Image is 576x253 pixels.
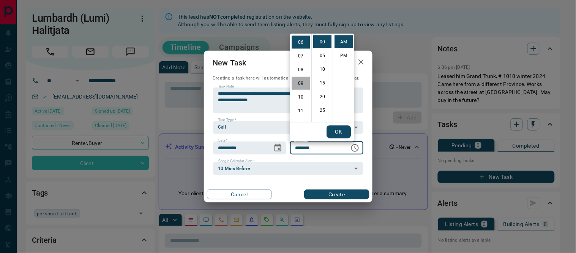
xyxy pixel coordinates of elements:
[292,36,310,49] li: 6 hours
[292,63,310,76] li: 8 hours
[313,76,331,89] li: 15 minutes
[313,118,331,130] li: 30 minutes
[213,75,363,81] p: Creating a task here will automatically add it to your Google Calendar.
[218,84,234,89] label: Task Note
[292,49,310,62] li: 7 hours
[335,35,353,48] li: AM
[292,91,310,103] li: 10 hours
[333,34,354,122] ul: Select meridiem
[290,34,311,122] ul: Select hours
[347,140,363,156] button: Choose time, selected time is 6:00 AM
[218,138,228,143] label: Date
[304,189,369,199] button: Create
[313,63,331,76] li: 10 minutes
[213,162,363,175] div: 10 Mins Before
[292,22,310,35] li: 5 hours
[213,121,363,134] div: Call
[295,138,305,143] label: Time
[218,118,236,123] label: Task Type
[204,51,256,75] h2: New Task
[313,90,331,103] li: 20 minutes
[335,49,353,62] li: PM
[327,126,351,138] button: OK
[270,140,286,156] button: Choose date, selected date is Oct 15, 2025
[311,34,333,122] ul: Select minutes
[218,159,255,164] label: Google Calendar Alert
[207,189,272,199] button: Cancel
[313,49,331,62] li: 5 minutes
[292,77,310,90] li: 9 hours
[313,35,331,48] li: 0 minutes
[313,104,331,117] li: 25 minutes
[292,104,310,117] li: 11 hours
